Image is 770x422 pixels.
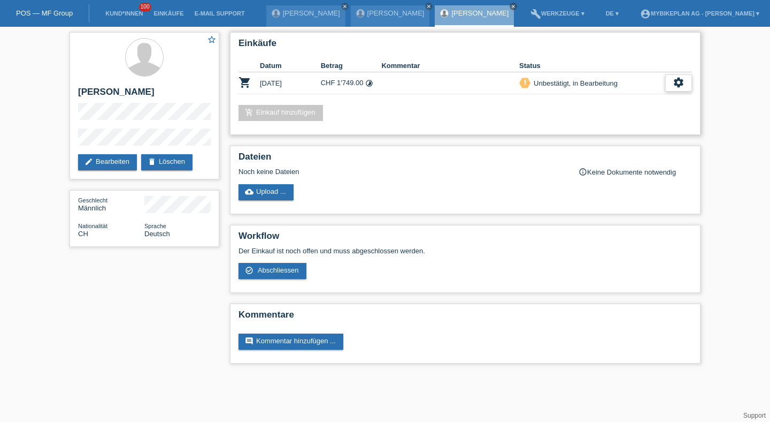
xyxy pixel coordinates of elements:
a: [PERSON_NAME] [451,9,509,17]
span: Abschliessen [258,266,299,274]
td: CHF 1'749.00 [321,72,382,94]
a: account_circleMybikeplan AG - [PERSON_NAME] ▾ [635,10,765,17]
th: Betrag [321,59,382,72]
span: Deutsch [144,230,170,238]
i: close [342,4,348,9]
a: cloud_uploadUpload ... [238,184,294,200]
i: add_shopping_cart [245,108,253,117]
h2: Einkäufe [238,38,692,54]
div: Unbestätigt, in Bearbeitung [530,78,618,89]
i: close [511,4,516,9]
a: DE ▾ [600,10,624,17]
a: POS — MF Group [16,9,73,17]
span: Geschlecht [78,197,107,204]
i: POSP00027203 [238,76,251,89]
h2: Workflow [238,231,692,247]
i: check_circle_outline [245,266,253,275]
i: delete [148,157,156,166]
th: Datum [260,59,321,72]
i: info_outline [579,168,587,176]
th: Kommentar [381,59,519,72]
a: close [510,3,517,10]
p: Der Einkauf ist noch offen und muss abgeschlossen werden. [238,247,692,255]
a: [PERSON_NAME] [283,9,340,17]
a: E-Mail Support [189,10,250,17]
i: cloud_upload [245,187,253,196]
span: Nationalität [78,223,107,229]
a: close [425,3,433,10]
span: 100 [139,3,152,12]
i: close [426,4,432,9]
h2: Dateien [238,152,692,168]
div: Keine Dokumente notwendig [579,168,692,176]
i: priority_high [521,79,529,86]
td: [DATE] [260,72,321,94]
h2: [PERSON_NAME] [78,87,211,103]
a: close [341,3,349,10]
i: Fixe Raten (24 Raten) [365,79,373,87]
a: editBearbeiten [78,154,137,170]
div: Männlich [78,196,144,212]
i: comment [245,337,253,345]
a: [PERSON_NAME] [367,9,425,17]
a: deleteLöschen [141,154,192,170]
i: edit [84,157,93,166]
i: star_border [207,35,217,44]
span: Schweiz [78,230,88,238]
a: Kund*innen [100,10,148,17]
th: Status [519,59,665,72]
a: Support [743,412,766,419]
i: account_circle [640,9,651,19]
a: star_border [207,35,217,46]
a: buildWerkzeuge ▾ [525,10,590,17]
a: add_shopping_cartEinkauf hinzufügen [238,105,323,121]
div: Noch keine Dateien [238,168,565,176]
a: Einkäufe [148,10,189,17]
a: check_circle_outline Abschliessen [238,263,306,279]
h2: Kommentare [238,310,692,326]
i: settings [673,77,684,88]
span: Sprache [144,223,166,229]
a: commentKommentar hinzufügen ... [238,334,343,350]
i: build [530,9,541,19]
